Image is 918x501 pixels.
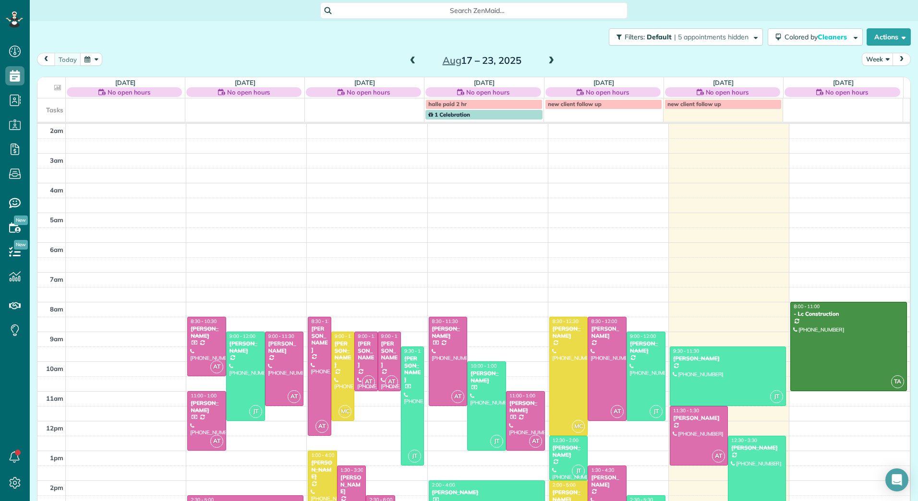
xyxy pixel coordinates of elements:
span: halle paid 2 hr [428,100,467,107]
div: [PERSON_NAME] [229,340,262,354]
span: 9am [50,335,63,343]
span: New [14,240,28,250]
span: 11:00 - 1:00 [509,393,535,399]
span: 3am [50,156,63,164]
span: JT [249,405,262,418]
button: today [54,53,81,66]
span: 12:30 - 2:00 [553,437,579,443]
span: AT [288,390,301,403]
span: No open hours [347,87,390,97]
span: No open hours [108,87,151,97]
span: 2am [50,127,63,134]
span: No open hours [706,87,749,97]
span: 8:30 - 12:00 [591,318,617,324]
span: 9:00 - 12:00 [630,333,656,339]
span: 1 Celebration [428,111,470,118]
span: AT [529,435,542,448]
span: MC [338,405,351,418]
span: 12:30 - 3:30 [731,437,757,443]
div: [PERSON_NAME] [190,400,223,414]
a: [DATE] [833,79,854,86]
span: TA [891,375,904,388]
span: 5am [50,216,63,224]
span: 11:30 - 1:30 [673,407,699,414]
span: 2pm [50,484,63,491]
span: Filters: [625,33,645,41]
a: [DATE] [235,79,255,86]
span: 9:00 - 12:00 [229,333,255,339]
div: [PERSON_NAME] [404,355,421,383]
a: [DATE] [593,79,614,86]
span: JT [650,405,663,418]
span: 1:30 - 3:30 [340,467,363,473]
span: AT [210,435,223,448]
span: JT [408,450,421,463]
a: [DATE] [354,79,375,86]
a: [DATE] [115,79,136,86]
span: AT [611,405,624,418]
span: | 5 appointments hidden [674,33,749,41]
span: 11:00 - 1:00 [191,393,217,399]
span: 8:30 - 11:30 [432,318,458,324]
span: new client follow up [667,100,721,107]
span: 9:30 - 1:30 [404,348,427,354]
span: MC [572,420,585,433]
span: 1pm [50,454,63,462]
div: [PERSON_NAME] [591,474,624,488]
span: 8:30 - 12:30 [311,318,337,324]
div: [PERSON_NAME] [552,444,585,458]
span: 6am [50,246,63,253]
span: 8:30 - 12:30 [553,318,579,324]
div: [PERSON_NAME] [629,340,663,354]
a: [DATE] [713,79,734,86]
h2: 17 – 23, 2025 [422,55,542,66]
span: No open hours [466,87,509,97]
span: JT [490,435,503,448]
span: 9:00 - 12:00 [335,333,361,339]
button: next [893,53,911,66]
div: [PERSON_NAME] [340,474,363,495]
span: 9:00 - 11:00 [381,333,407,339]
div: [PERSON_NAME] [470,370,503,384]
span: 9:30 - 11:30 [673,348,699,354]
span: No open hours [586,87,629,97]
span: Default [647,33,672,41]
button: Actions [867,28,911,46]
div: [PERSON_NAME] [190,325,223,339]
span: 11am [46,394,63,402]
span: AT [362,375,375,388]
span: 1:00 - 4:00 [311,452,334,458]
div: - Lc Construction [793,310,904,317]
span: AT [451,390,464,403]
button: prev [37,53,55,66]
button: Filters: Default | 5 appointments hidden [609,28,763,46]
span: 12pm [46,424,63,432]
span: 2:00 - 4:00 [432,482,455,488]
span: 9:00 - 11:00 [358,333,384,339]
span: JT [572,465,585,477]
span: No open hours [227,87,270,97]
span: Aug [443,54,461,66]
span: 4am [50,186,63,194]
button: Week [862,53,894,66]
div: [PERSON_NAME] [381,340,398,368]
div: [PERSON_NAME] [673,415,725,421]
span: New [14,215,28,225]
div: [PERSON_NAME] [268,340,301,354]
span: AT [712,450,725,463]
div: [PERSON_NAME] [311,459,334,480]
span: 2:00 - 5:00 [553,482,576,488]
span: 8am [50,305,63,313]
div: [PERSON_NAME] [552,325,585,339]
span: AT [210,360,223,373]
button: Colored byCleaners [768,28,863,46]
a: Filters: Default | 5 appointments hidden [604,28,763,46]
div: [PERSON_NAME] [731,444,783,451]
div: [PERSON_NAME] [357,340,374,368]
span: JT [770,390,783,403]
span: 1:30 - 4:30 [591,467,614,473]
div: [PERSON_NAME] [432,489,542,496]
div: [PERSON_NAME] [673,355,783,362]
div: [PERSON_NAME] [334,340,351,368]
span: Colored by [785,33,850,41]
